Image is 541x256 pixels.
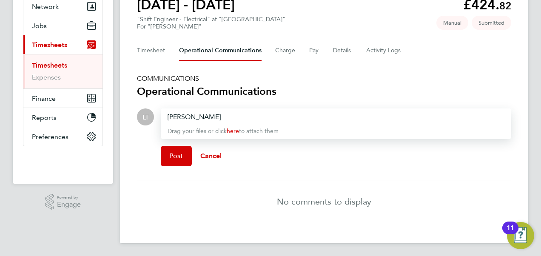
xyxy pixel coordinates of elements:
button: Operational Communications [179,40,262,61]
a: here [227,128,239,135]
span: LT [142,112,149,122]
button: Charge [275,40,296,61]
span: Post [169,152,183,160]
p: No comments to display [277,196,371,208]
span: [PERSON_NAME] [168,113,221,121]
div: "Shift Engineer - Electrical" at "[GEOGRAPHIC_DATA]" [137,16,285,30]
div: Lenka Turonova [137,108,154,125]
button: Jobs [23,16,103,35]
span: Jobs [32,22,47,30]
h3: Operational Communications [137,85,511,98]
button: Pay [309,40,319,61]
button: Details [333,40,353,61]
a: Timesheets [32,61,67,69]
span: Engage [57,201,81,208]
span: Powered by [57,194,81,201]
button: Activity Logs [366,40,402,61]
button: Cancel [192,146,231,166]
h5: COMMUNICATIONS [137,74,511,83]
a: Go to home page [23,155,103,168]
button: Timesheets [23,35,103,54]
button: Finance [23,89,103,108]
button: Timesheet [137,40,165,61]
span: This timesheet was manually created. [436,16,468,30]
span: Cancel [200,152,222,160]
button: Open Resource Center, 11 new notifications [507,222,534,249]
a: Expenses [32,73,61,81]
button: Preferences [23,127,103,146]
button: Post [161,146,192,166]
div: For "[PERSON_NAME]" [137,23,285,30]
div: Timesheets [23,54,103,88]
a: Powered byEngage [45,194,81,210]
span: Drag your files or click to attach them [168,128,279,135]
span: Network [32,3,59,11]
div: 11 [507,228,514,239]
span: This timesheet is Submitted. [472,16,511,30]
span: Timesheets [32,41,67,49]
span: Finance [32,94,56,102]
button: Reports [23,108,103,127]
img: fastbook-logo-retina.png [23,155,103,168]
span: Reports [32,114,57,122]
span: Preferences [32,133,68,141]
